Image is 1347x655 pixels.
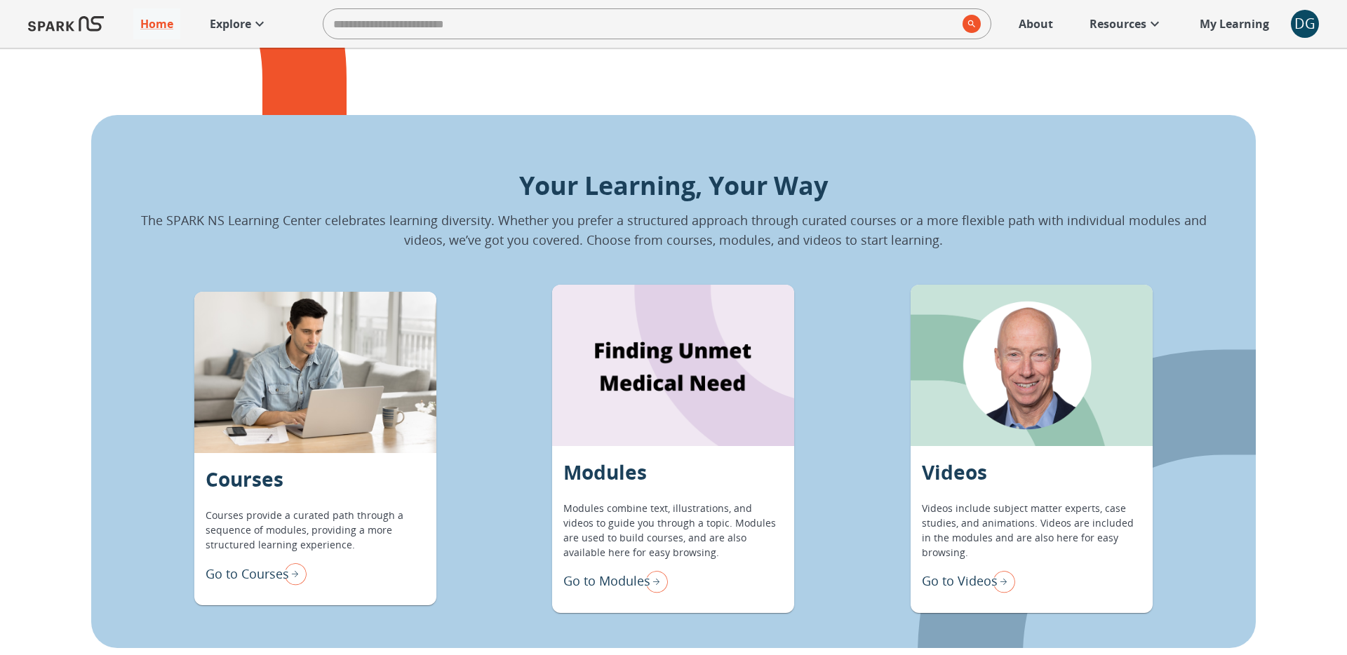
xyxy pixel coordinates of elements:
[206,559,307,588] div: Go to Courses
[563,457,647,487] p: Modules
[1193,8,1277,39] a: My Learning
[957,9,981,39] button: search
[922,572,998,590] p: Go to Videos
[1291,10,1319,38] div: DG
[563,572,650,590] p: Go to Modules
[552,285,794,446] div: Modules
[563,501,783,560] p: Modules combine text, illustrations, and videos to guide you through a topic. Modules are used to...
[136,210,1211,250] p: The SPARK NS Learning Center celebrates learning diversity. Whether you prefer a structured appro...
[1012,8,1060,39] a: About
[1019,15,1053,32] p: About
[987,567,1015,596] img: right arrow
[206,565,289,583] p: Go to Courses
[922,567,1015,596] div: Go to Videos
[136,167,1211,205] p: Your Learning, Your Way
[911,285,1153,446] div: Videos
[922,457,987,487] p: Videos
[279,559,307,588] img: right arrow
[194,292,436,453] div: Courses
[206,508,425,552] p: Courses provide a curated path through a sequence of modules, providing a more structured learnin...
[1200,15,1269,32] p: My Learning
[640,567,668,596] img: right arrow
[1083,8,1170,39] a: Resources
[203,8,275,39] a: Explore
[1291,10,1319,38] button: account of current user
[922,501,1141,560] p: Videos include subject matter experts, case studies, and animations. Videos are included in the m...
[1090,15,1146,32] p: Resources
[133,8,180,39] a: Home
[206,464,283,494] p: Courses
[210,15,251,32] p: Explore
[563,567,668,596] div: Go to Modules
[28,7,104,41] img: Logo of SPARK at Stanford
[140,15,173,32] p: Home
